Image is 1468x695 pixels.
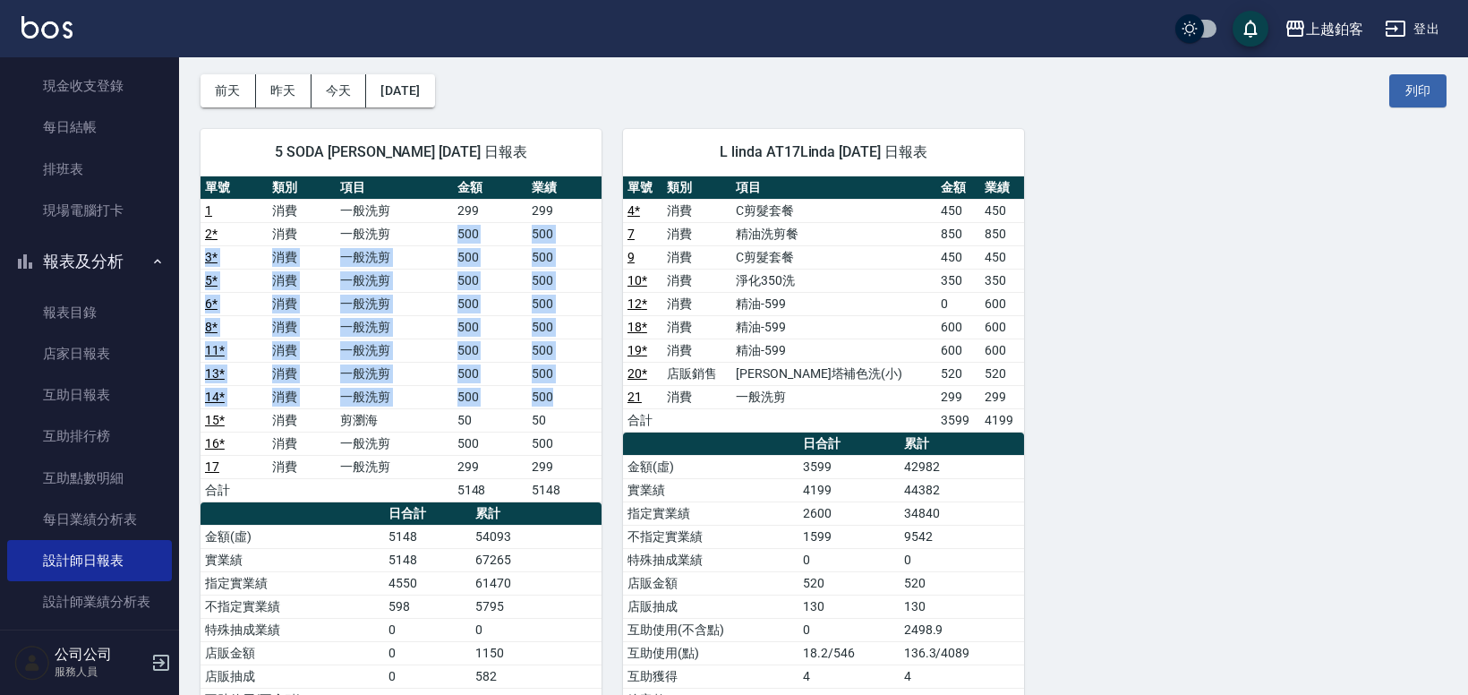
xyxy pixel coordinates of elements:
[731,269,936,292] td: 淨化350洗
[936,269,980,292] td: 350
[627,227,635,241] a: 7
[312,74,367,107] button: 今天
[336,385,453,408] td: 一般洗剪
[201,478,268,502] td: 合計
[336,199,453,222] td: 一般洗剪
[980,385,1024,408] td: 299
[623,595,798,618] td: 店販抽成
[798,502,900,525] td: 2600
[268,222,335,245] td: 消費
[7,238,172,285] button: 報表及分析
[662,362,731,385] td: 店販銷售
[1277,11,1370,47] button: 上越鉑客
[384,595,471,618] td: 598
[366,74,434,107] button: [DATE]
[527,315,602,339] td: 500
[798,665,900,688] td: 4
[268,292,335,315] td: 消費
[268,362,335,385] td: 消費
[662,385,731,408] td: 消費
[384,641,471,665] td: 0
[336,222,453,245] td: 一般洗剪
[662,176,731,200] th: 類別
[7,416,172,457] a: 互助排行榜
[527,222,602,245] td: 500
[336,292,453,315] td: 一般洗剪
[205,459,219,474] a: 17
[900,548,1024,571] td: 0
[900,665,1024,688] td: 4
[731,176,936,200] th: 項目
[527,245,602,269] td: 500
[384,618,471,641] td: 0
[662,199,731,222] td: 消費
[21,16,73,39] img: Logo
[268,339,335,362] td: 消費
[453,199,527,222] td: 299
[55,664,146,680] p: 服務人員
[623,618,798,641] td: 互助使用(不含點)
[336,315,453,339] td: 一般洗剪
[623,641,798,665] td: 互助使用(點)
[980,339,1024,362] td: 600
[623,455,798,478] td: 金額(虛)
[623,176,1024,433] table: a dense table
[623,665,798,688] td: 互助獲得
[731,245,936,269] td: C剪髮套餐
[623,478,798,502] td: 實業績
[471,595,602,618] td: 5795
[980,315,1024,339] td: 600
[936,199,980,222] td: 450
[662,315,731,339] td: 消費
[731,339,936,362] td: 精油-599
[798,455,900,478] td: 3599
[7,458,172,499] a: 互助點數明細
[980,362,1024,385] td: 520
[731,362,936,385] td: [PERSON_NAME]塔補色洗(小)
[731,385,936,408] td: 一般洗剪
[731,222,936,245] td: 精油洗剪餐
[662,339,731,362] td: 消費
[731,315,936,339] td: 精油-599
[1233,11,1268,47] button: save
[527,408,602,432] td: 50
[55,646,146,664] h5: 公司公司
[798,548,900,571] td: 0
[627,250,635,264] a: 9
[268,199,335,222] td: 消費
[7,292,172,333] a: 報表目錄
[662,269,731,292] td: 消費
[7,107,172,148] a: 每日結帳
[527,199,602,222] td: 299
[900,455,1024,478] td: 42982
[453,478,527,502] td: 5148
[900,618,1024,641] td: 2498.9
[336,269,453,292] td: 一般洗剪
[527,432,602,455] td: 500
[256,74,312,107] button: 昨天
[268,176,335,200] th: 類別
[1378,13,1447,46] button: 登出
[627,390,642,404] a: 21
[936,362,980,385] td: 520
[201,176,602,502] table: a dense table
[7,149,172,190] a: 排班表
[527,478,602,502] td: 5148
[527,385,602,408] td: 500
[7,65,172,107] a: 現金收支登錄
[268,315,335,339] td: 消費
[623,176,662,200] th: 單號
[900,478,1024,502] td: 44382
[900,595,1024,618] td: 130
[731,292,936,315] td: 精油-599
[336,432,453,455] td: 一般洗剪
[201,641,384,665] td: 店販金額
[731,199,936,222] td: C剪髮套餐
[384,571,471,595] td: 4550
[7,190,172,231] a: 現場電腦打卡
[201,548,384,571] td: 實業績
[453,362,527,385] td: 500
[201,665,384,688] td: 店販抽成
[980,245,1024,269] td: 450
[936,245,980,269] td: 450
